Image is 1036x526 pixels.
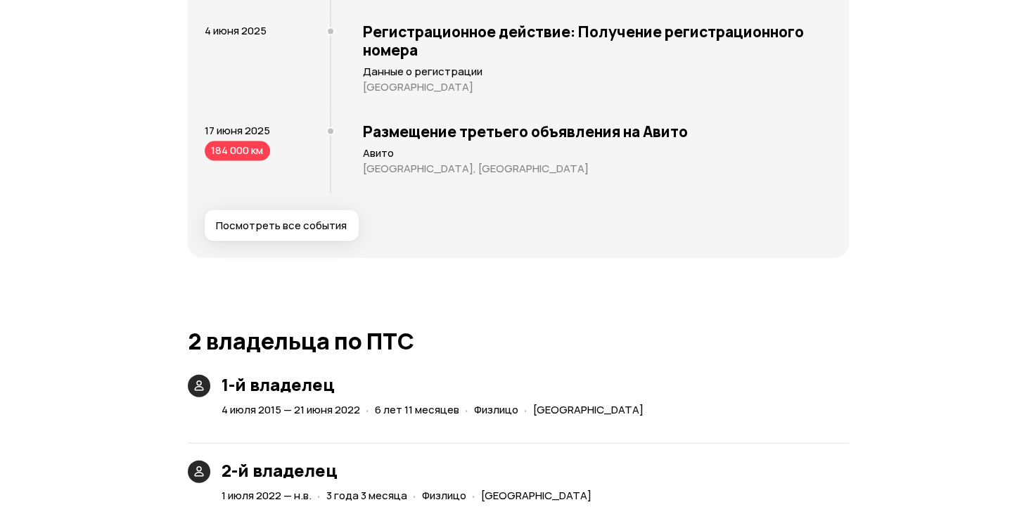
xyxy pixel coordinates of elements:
[375,402,459,417] span: 6 лет 11 месяцев
[222,461,597,480] h3: 2-й владелец
[481,488,591,503] span: [GEOGRAPHIC_DATA]
[474,402,518,417] span: Физлицо
[222,488,312,503] span: 1 июля 2022 — н.в.
[317,484,321,507] span: ·
[363,146,832,160] p: Авито
[188,328,849,354] h1: 2 владельца по ПТС
[363,65,832,79] p: Данные о регистрации
[472,484,475,507] span: ·
[363,23,832,59] h3: Регистрационное действие: Получение регистрационного номера
[205,210,359,241] button: Посмотреть все события
[533,402,644,417] span: [GEOGRAPHIC_DATA]
[363,122,832,141] h3: Размещение третьего объявления на Авито
[524,398,527,421] span: ·
[205,123,270,138] span: 17 июня 2025
[326,488,407,503] span: 3 года 3 месяца
[413,484,416,507] span: ·
[363,80,832,94] p: [GEOGRAPHIC_DATA]
[222,402,360,417] span: 4 июля 2015 — 21 июня 2022
[205,23,267,38] span: 4 июня 2025
[465,398,468,421] span: ·
[216,219,347,233] span: Посмотреть все события
[422,488,466,503] span: Физлицо
[366,398,369,421] span: ·
[222,375,649,394] h3: 1-й владелец
[205,141,270,161] div: 184 000 км
[363,162,832,176] p: [GEOGRAPHIC_DATA], [GEOGRAPHIC_DATA]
